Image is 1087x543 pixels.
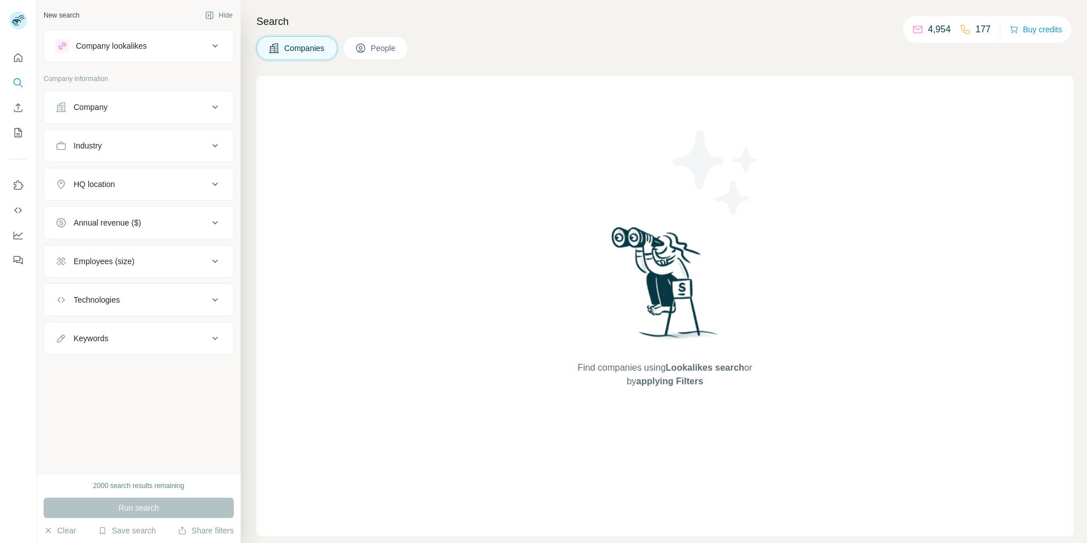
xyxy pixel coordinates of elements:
[1009,22,1062,37] button: Buy credits
[44,74,234,84] p: Company information
[44,325,233,352] button: Keywords
[44,209,233,236] button: Annual revenue ($)
[44,94,233,121] button: Company
[44,171,233,198] button: HQ location
[44,286,233,313] button: Technologies
[93,481,185,491] div: 2000 search results remaining
[178,525,234,536] button: Share filters
[197,7,241,24] button: Hide
[9,200,27,220] button: Use Surfe API
[74,140,102,151] div: Industry
[44,248,233,275] button: Employees (size)
[284,43,326,54] span: Companies
[256,14,1073,29] h4: Search
[606,224,724,350] img: Surfe Illustration - Woman searching with binoculars
[371,43,397,54] span: People
[975,23,991,36] p: 177
[9,225,27,245] button: Dashboard
[574,361,755,388] span: Find companies using or by
[44,525,76,536] button: Clear
[74,256,134,267] div: Employees (size)
[76,40,147,52] div: Company lookalikes
[928,23,951,36] p: 4,954
[9,97,27,118] button: Enrich CSV
[9,122,27,143] button: My lists
[665,121,767,223] img: Surfe Illustration - Stars
[74,333,108,344] div: Keywords
[98,525,156,536] button: Save search
[9,175,27,196] button: Use Surfe on LinkedIn
[74,101,108,113] div: Company
[44,10,79,20] div: New search
[74,217,141,228] div: Annual revenue ($)
[9,73,27,93] button: Search
[44,132,233,159] button: Industry
[74,294,120,306] div: Technologies
[666,363,744,372] span: Lookalikes search
[44,32,233,60] button: Company lookalikes
[636,376,703,386] span: applying Filters
[74,179,115,190] div: HQ location
[9,250,27,270] button: Feedback
[9,48,27,68] button: Quick start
